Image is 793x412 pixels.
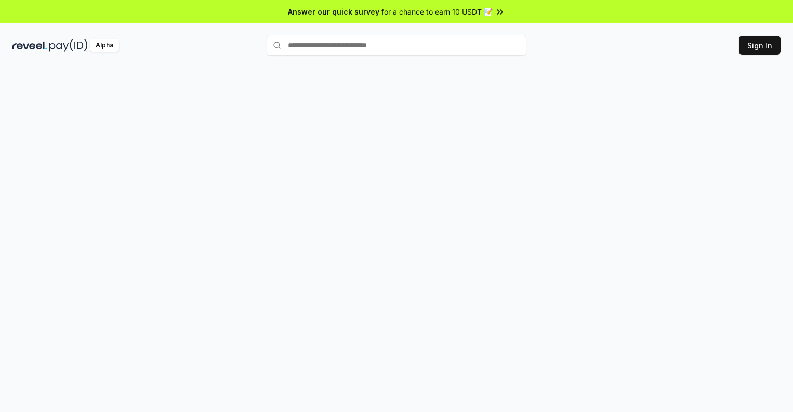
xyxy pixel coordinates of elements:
[739,36,781,55] button: Sign In
[90,39,119,52] div: Alpha
[288,6,379,17] span: Answer our quick survey
[49,39,88,52] img: pay_id
[381,6,493,17] span: for a chance to earn 10 USDT 📝
[12,39,47,52] img: reveel_dark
